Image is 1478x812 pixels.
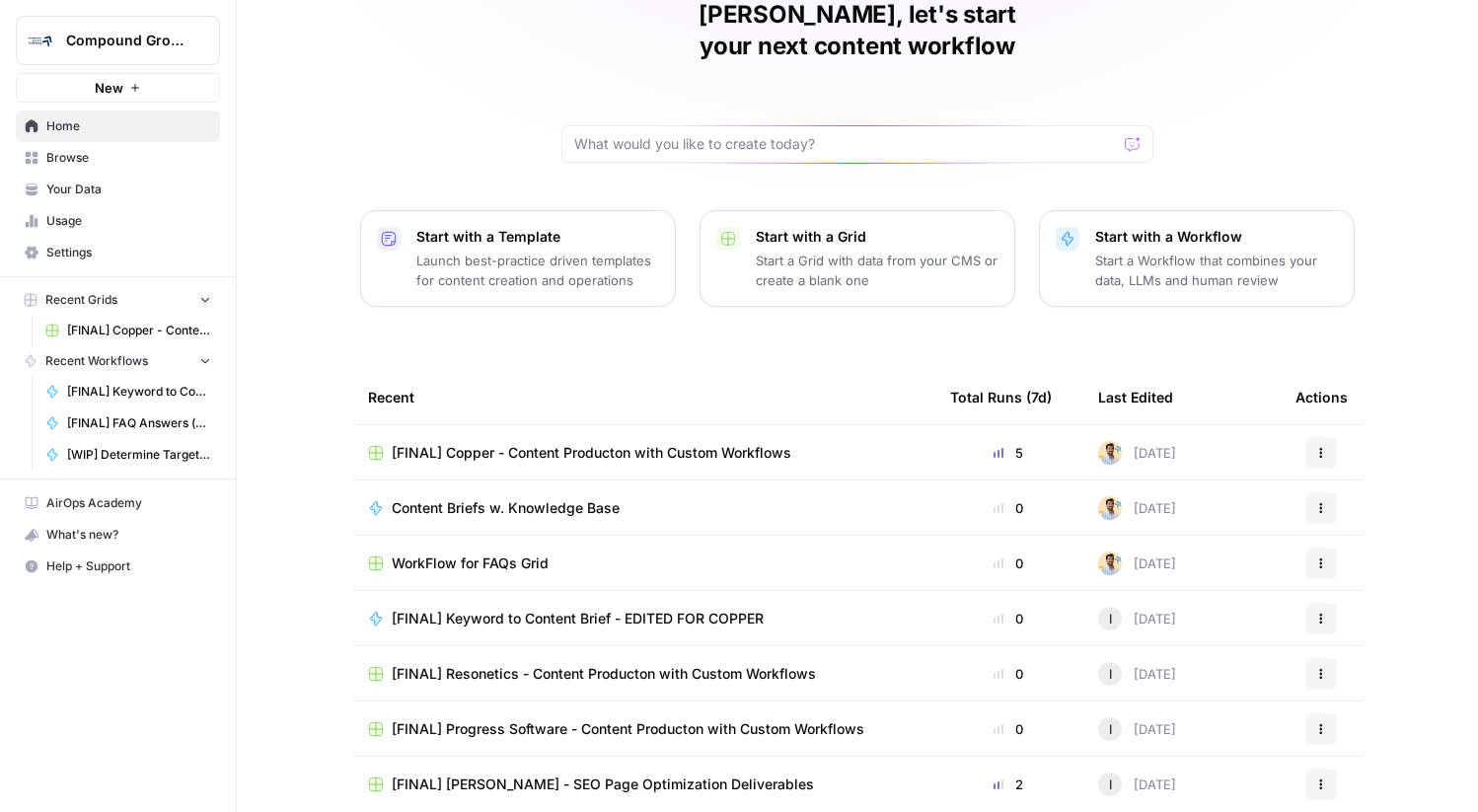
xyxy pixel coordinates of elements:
[1109,719,1112,739] span: I
[756,227,998,247] p: Start with a Grid
[1095,251,1338,290] p: Start a Workflow that combines your data, LLMs and human review
[23,23,58,58] img: Compound Growth Logo
[1098,441,1176,465] div: [DATE]
[1098,607,1176,630] div: [DATE]
[368,443,919,463] a: [FINAL] Copper - Content Producton with Custom Workflows
[392,609,764,628] span: [FINAL] Keyword to Content Brief - EDITED FOR COPPER
[16,487,220,519] a: AirOps Academy
[360,210,676,307] button: Start with a TemplateLaunch best-practice driven templates for content creation and operations
[392,443,791,463] span: [FINAL] Copper - Content Producton with Custom Workflows
[1109,664,1112,684] span: I
[756,251,998,290] p: Start a Grid with data from your CMS or create a blank one
[1098,773,1176,796] div: [DATE]
[700,210,1015,307] button: Start with a GridStart a Grid with data from your CMS or create a blank one
[67,383,211,401] span: [FINAL] Keyword to Content Brief - EDITED FOR COPPER
[392,719,864,739] span: [FINAL] Progress Software - Content Producton with Custom Workflows
[1295,370,1348,424] div: Actions
[368,719,919,739] a: [FINAL] Progress Software - Content Producton with Custom Workflows
[1098,496,1122,520] img: lbvmmv95rfn6fxquksmlpnk8be0v
[46,117,211,135] span: Home
[416,227,659,247] p: Start with a Template
[46,212,211,230] span: Usage
[16,174,220,205] a: Your Data
[67,322,211,339] span: [FINAL] Copper - Content Producton with Custom Workflows
[46,149,211,167] span: Browse
[368,664,919,684] a: [FINAL] Resonetics - Content Producton with Custom Workflows
[1098,441,1122,465] img: lbvmmv95rfn6fxquksmlpnk8be0v
[95,78,123,98] span: New
[37,315,220,346] a: [FINAL] Copper - Content Producton with Custom Workflows
[45,352,148,370] span: Recent Workflows
[1098,552,1176,575] div: [DATE]
[950,609,1067,628] div: 0
[368,370,919,424] div: Recent
[37,376,220,407] a: [FINAL] Keyword to Content Brief - EDITED FOR COPPER
[16,73,220,103] button: New
[45,291,117,309] span: Recent Grids
[46,181,211,198] span: Your Data
[16,285,220,315] button: Recent Grids
[368,554,919,573] a: WorkFlow for FAQs Grid
[368,609,919,628] a: [FINAL] Keyword to Content Brief - EDITED FOR COPPER
[16,142,220,174] a: Browse
[37,439,220,471] a: [WIP] Determine Target Keyword for URL
[16,519,220,551] button: What's new?
[392,664,816,684] span: [FINAL] Resonetics - Content Producton with Custom Workflows
[16,551,220,582] button: Help + Support
[16,237,220,268] a: Settings
[16,16,220,65] button: Workspace: Compound Growth
[16,111,220,142] a: Home
[1098,496,1176,520] div: [DATE]
[46,244,211,261] span: Settings
[37,407,220,439] a: [FINAL] FAQ Answers (based on Sitemap + Knowledge Base)
[1098,662,1176,686] div: [DATE]
[950,498,1067,518] div: 0
[1098,717,1176,741] div: [DATE]
[66,31,185,50] span: Compound Growth
[392,554,549,573] span: WorkFlow for FAQs Grid
[1109,609,1112,628] span: I
[1109,775,1112,794] span: I
[392,775,814,794] span: [FINAL] [PERSON_NAME] - SEO Page Optimization Deliverables
[16,346,220,376] button: Recent Workflows
[368,775,919,794] a: [FINAL] [PERSON_NAME] - SEO Page Optimization Deliverables
[950,775,1067,794] div: 2
[950,554,1067,573] div: 0
[46,557,211,575] span: Help + Support
[1098,370,1173,424] div: Last Edited
[1095,227,1338,247] p: Start with a Workflow
[392,498,620,518] span: Content Briefs w. Knowledge Base
[574,134,1117,154] input: What would you like to create today?
[17,520,219,550] div: What's new?
[416,251,659,290] p: Launch best-practice driven templates for content creation and operations
[1039,210,1355,307] button: Start with a WorkflowStart a Workflow that combines your data, LLMs and human review
[950,443,1067,463] div: 5
[46,494,211,512] span: AirOps Academy
[67,414,211,432] span: [FINAL] FAQ Answers (based on Sitemap + Knowledge Base)
[16,205,220,237] a: Usage
[368,498,919,518] a: Content Briefs w. Knowledge Base
[67,446,211,464] span: [WIP] Determine Target Keyword for URL
[950,719,1067,739] div: 0
[950,664,1067,684] div: 0
[1098,552,1122,575] img: lbvmmv95rfn6fxquksmlpnk8be0v
[950,370,1052,424] div: Total Runs (7d)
